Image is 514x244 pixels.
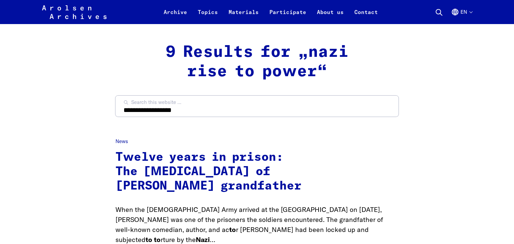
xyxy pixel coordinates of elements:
strong: Nazi [196,235,210,244]
a: About us [312,8,349,24]
a: Participate [264,8,312,24]
a: Twelve years in prison: The [MEDICAL_DATA] of [PERSON_NAME] grandfather [115,151,302,192]
a: Contact [349,8,383,24]
strong: to [154,235,161,244]
nav: Primary [158,4,383,20]
strong: to [229,225,236,234]
p: News [115,138,399,145]
button: English, language selection [451,8,472,24]
strong: to [146,235,152,244]
a: Materials [223,8,264,24]
a: Topics [192,8,223,24]
h2: 9 Results for „nazi rise to power“ [115,43,399,81]
a: Archive [158,8,192,24]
